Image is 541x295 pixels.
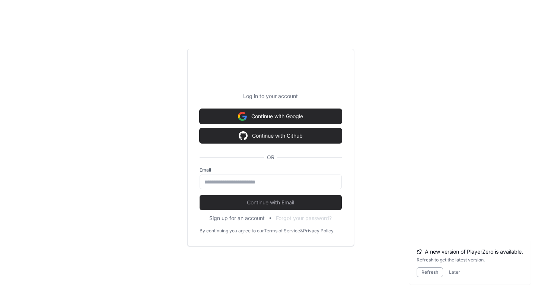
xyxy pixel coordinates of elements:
label: Email [200,167,342,173]
button: Later [449,269,460,275]
div: By continuing you agree to our [200,228,264,234]
a: Terms of Service [264,228,300,234]
button: Refresh [417,267,443,277]
span: A new version of PlayerZero is available. [425,248,523,255]
button: Continue with Github [200,128,342,143]
img: Sign in with google [238,109,247,124]
button: Sign up for an account [209,214,265,222]
span: Continue with Email [200,199,342,206]
button: Continue with Email [200,195,342,210]
div: Refresh to get the latest version. [417,257,523,263]
p: Log in to your account [200,92,342,100]
div: & [300,228,303,234]
a: Privacy Policy. [303,228,334,234]
button: Forgot your password? [276,214,332,222]
img: Sign in with google [239,128,248,143]
button: Continue with Google [200,109,342,124]
span: OR [264,154,277,161]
